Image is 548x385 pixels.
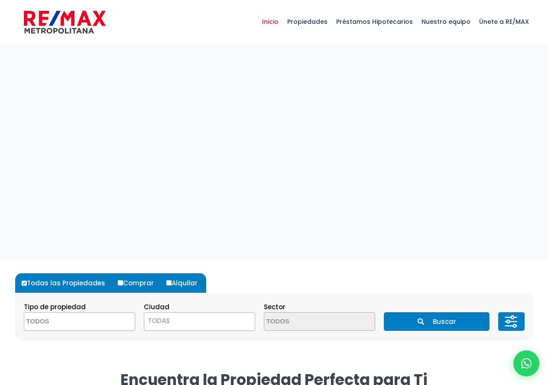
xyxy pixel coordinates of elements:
[144,302,169,311] span: Ciudad
[19,273,114,293] label: Todas las Propiedades
[417,9,475,35] span: Nuestro equipo
[166,280,172,285] input: Alquilar
[22,281,27,286] input: Todas las Propiedades
[24,302,86,311] span: Tipo de propiedad
[144,312,255,331] span: TODAS
[144,315,255,327] span: TODAS
[116,273,162,293] label: Comprar
[384,312,490,331] button: Buscar
[148,316,170,325] span: TODAS
[24,313,108,331] textarea: Search
[283,9,332,35] span: Propiedades
[264,313,348,331] textarea: Search
[164,273,206,293] label: Alquilar
[264,302,285,311] span: Sector
[332,9,417,35] span: Préstamos Hipotecarios
[475,9,533,35] span: Únete a RE/MAX
[118,280,123,285] input: Comprar
[258,9,283,35] span: Inicio
[24,9,106,35] img: remax-metropolitana-logo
